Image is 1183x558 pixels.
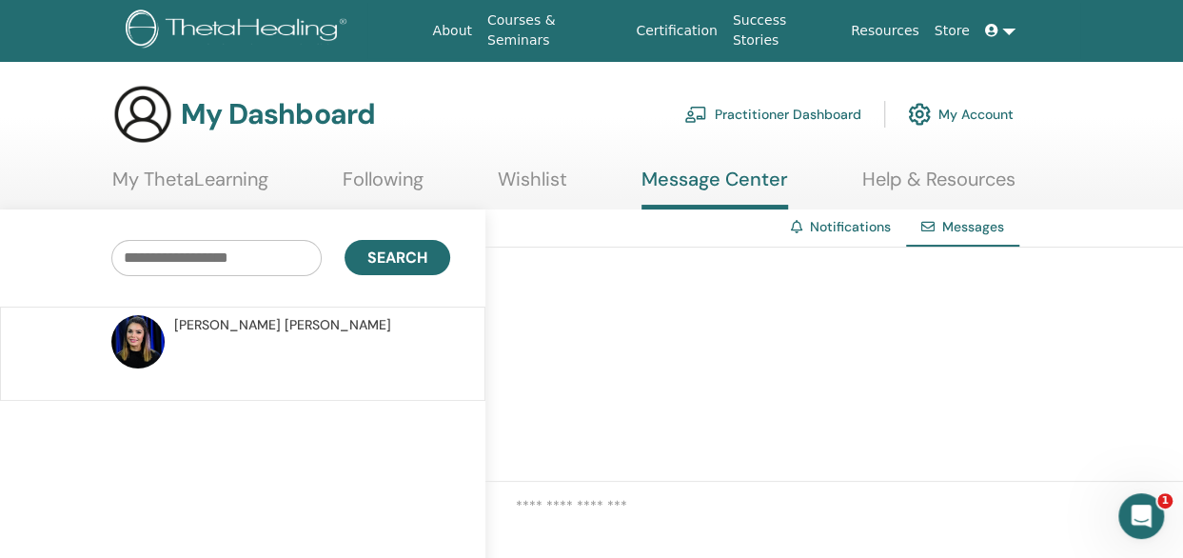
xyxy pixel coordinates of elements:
[424,13,479,49] a: About
[174,315,391,335] span: [PERSON_NAME] [PERSON_NAME]
[480,3,628,58] a: Courses & Seminars
[343,168,424,205] a: Following
[843,13,927,49] a: Resources
[112,84,173,145] img: generic-user-icon.jpg
[498,168,567,205] a: Wishlist
[810,218,891,235] a: Notifications
[908,93,1014,135] a: My Account
[684,93,861,135] a: Practitioner Dashboard
[641,168,788,209] a: Message Center
[1157,493,1173,508] span: 1
[908,98,931,130] img: cog.svg
[628,13,724,49] a: Certification
[112,168,268,205] a: My ThetaLearning
[1118,493,1164,539] iframe: Intercom live chat
[111,315,165,369] img: default.jpg
[927,13,977,49] a: Store
[345,240,450,275] button: Search
[942,218,1004,235] span: Messages
[367,248,427,268] span: Search
[126,10,353,52] img: logo.png
[725,3,843,58] a: Success Stories
[684,106,707,123] img: chalkboard-teacher.svg
[862,168,1015,205] a: Help & Resources
[181,97,375,131] h3: My Dashboard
